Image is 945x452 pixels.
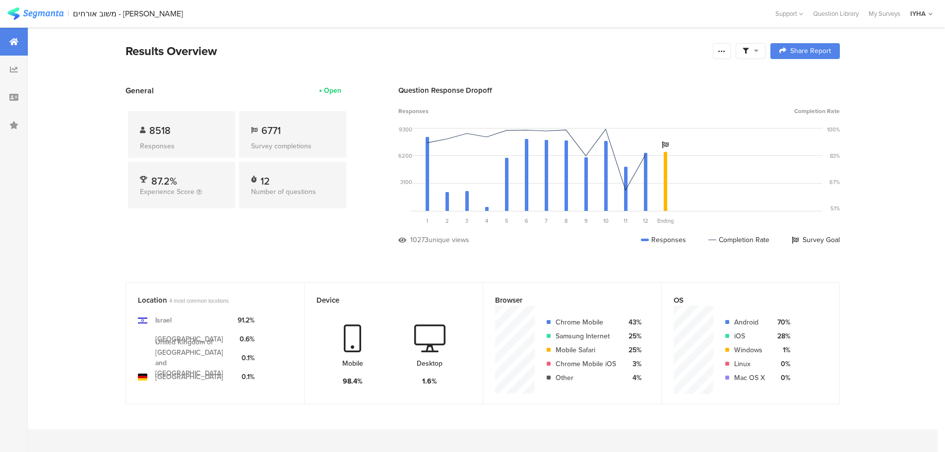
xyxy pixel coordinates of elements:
div: Mobile Safari [556,345,616,355]
div: Responses [140,141,223,151]
div: 10273 [410,235,429,245]
span: 12 [643,217,648,225]
span: Completion Rate [794,107,840,116]
div: 43% [624,317,641,327]
div: Browser [495,295,633,306]
div: Survey Goal [792,235,840,245]
div: United Kingdom of [GEOGRAPHIC_DATA] and [GEOGRAPHIC_DATA] [155,337,230,379]
div: 4% [624,373,641,383]
div: Other [556,373,616,383]
div: Mac OS X [734,373,765,383]
span: 5 [505,217,508,225]
a: My Surveys [864,9,905,18]
div: Question Response Dropoff [398,85,840,96]
div: 25% [624,331,641,341]
div: 70% [773,317,790,327]
div: [GEOGRAPHIC_DATA] [155,334,223,344]
div: Desktop [417,358,442,369]
div: 3100 [400,178,412,186]
div: 0.1% [238,372,254,382]
div: 0% [773,359,790,369]
span: 2 [445,217,449,225]
div: 28% [773,331,790,341]
span: 4 most common locations [169,297,229,305]
div: Location [138,295,276,306]
div: Completion Rate [708,235,769,245]
span: 8518 [149,123,171,138]
div: 6200 [398,152,412,160]
div: Mobile [342,358,363,369]
div: 9300 [399,126,412,133]
div: 83% [830,152,840,160]
div: 25% [624,345,641,355]
div: 100% [827,126,840,133]
div: Windows [734,345,765,355]
div: 3% [624,359,641,369]
div: Israel [155,315,172,325]
div: Support [775,6,803,21]
a: Question Library [808,9,864,18]
span: General [126,85,154,96]
div: 12 [260,174,270,184]
span: 10 [603,217,609,225]
div: Linux [734,359,765,369]
div: Responses [641,235,686,245]
div: 51% [830,204,840,212]
span: 3 [465,217,468,225]
span: 7 [545,217,548,225]
div: 1.6% [422,376,437,387]
div: 91.2% [238,315,254,325]
div: [GEOGRAPHIC_DATA] [155,372,223,382]
div: Survey completions [251,141,334,151]
span: Experience Score [140,187,194,197]
div: Chrome Mobile iOS [556,359,616,369]
img: segmanta logo [7,7,63,20]
div: IYHA [910,9,926,18]
div: משוב אורחים - [PERSON_NAME] [73,9,183,18]
span: 1 [426,217,428,225]
div: iOS [734,331,765,341]
span: 8 [565,217,567,225]
i: Survey Goal [662,141,669,148]
div: Samsung Internet [556,331,616,341]
div: OS [674,295,811,306]
div: 67% [829,178,840,186]
span: 6 [525,217,528,225]
div: Android [734,317,765,327]
div: 0.1% [238,353,254,363]
span: 9 [584,217,588,225]
span: 87.2% [151,174,177,189]
div: Chrome Mobile [556,317,616,327]
div: | [67,8,69,19]
span: 6771 [261,123,281,138]
div: Open [324,85,341,96]
div: 0% [773,373,790,383]
div: Device [316,295,454,306]
span: Share Report [790,48,831,55]
div: Results Overview [126,42,708,60]
span: 11 [624,217,628,225]
div: 98.4% [343,376,363,387]
div: unique views [429,235,469,245]
div: 0.6% [238,334,254,344]
div: Ending [655,217,675,225]
span: Responses [398,107,429,116]
div: 1% [773,345,790,355]
span: Number of questions [251,187,316,197]
span: 4 [485,217,488,225]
